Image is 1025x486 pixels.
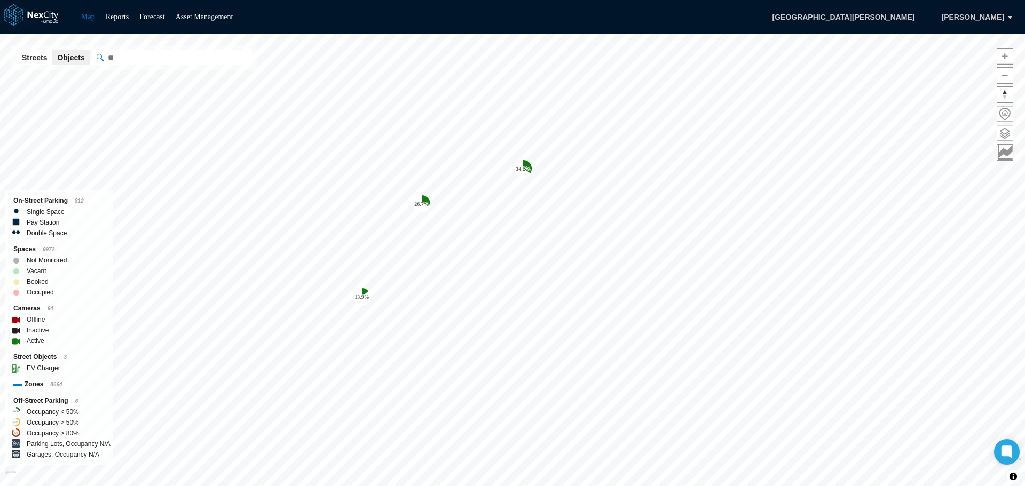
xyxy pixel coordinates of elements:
[13,352,105,363] div: Street Objects
[27,266,46,276] label: Vacant
[27,363,60,373] label: EV Charger
[81,13,95,21] a: Map
[27,417,79,428] label: Occupancy > 50%
[139,13,164,21] a: Forecast
[27,314,45,325] label: Offline
[13,195,105,206] div: On-Street Parking
[17,50,52,65] button: Streets
[27,255,67,266] label: Not Monitored
[27,206,65,217] label: Single Space
[13,395,105,407] div: Off-Street Parking
[75,198,84,204] span: 812
[997,87,1013,102] span: Reset bearing to north
[75,398,78,404] span: 6
[27,336,44,346] label: Active
[761,8,926,26] span: [GEOGRAPHIC_DATA][PERSON_NAME]
[57,52,84,63] span: Objects
[997,67,1013,84] button: Zoom out
[27,217,59,228] label: Pay Station
[997,68,1013,83] span: Zoom out
[27,439,111,449] label: Parking Lots, Occupancy N/A
[48,306,53,312] span: 94
[13,244,105,255] div: Spaces
[997,106,1013,122] button: Home
[1010,471,1016,482] span: Toggle attribution
[27,325,49,336] label: Inactive
[50,381,62,387] span: 8664
[13,303,105,314] div: Cameras
[354,294,369,300] tspan: 13.9 %
[27,428,79,439] label: Occupancy > 80%
[931,8,1015,26] button: [PERSON_NAME]
[176,13,233,21] a: Asset Management
[27,276,49,287] label: Booked
[64,354,67,360] span: 3
[52,50,90,65] button: Objects
[22,52,47,63] span: Streets
[413,195,430,212] div: Map marker
[1007,470,1020,483] button: Toggle attribution
[353,288,370,305] div: Map marker
[27,287,54,298] label: Occupied
[27,449,99,460] label: Garages, Occupancy N/A
[43,246,54,252] span: 9972
[5,471,17,483] a: Mapbox homepage
[997,86,1013,103] button: Reset bearing to north
[13,379,105,390] div: Zones
[942,12,1004,22] span: [PERSON_NAME]
[997,49,1013,64] span: Zoom in
[106,13,129,21] a: Reports
[997,125,1013,141] button: Layers management
[997,144,1013,161] button: Key metrics
[997,48,1013,65] button: Zoom in
[516,166,531,172] tspan: 34.2 %
[515,160,532,177] div: Map marker
[27,407,79,417] label: Occupancy < 50%
[414,201,429,207] tspan: 26.7 %
[27,228,67,238] label: Double Space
